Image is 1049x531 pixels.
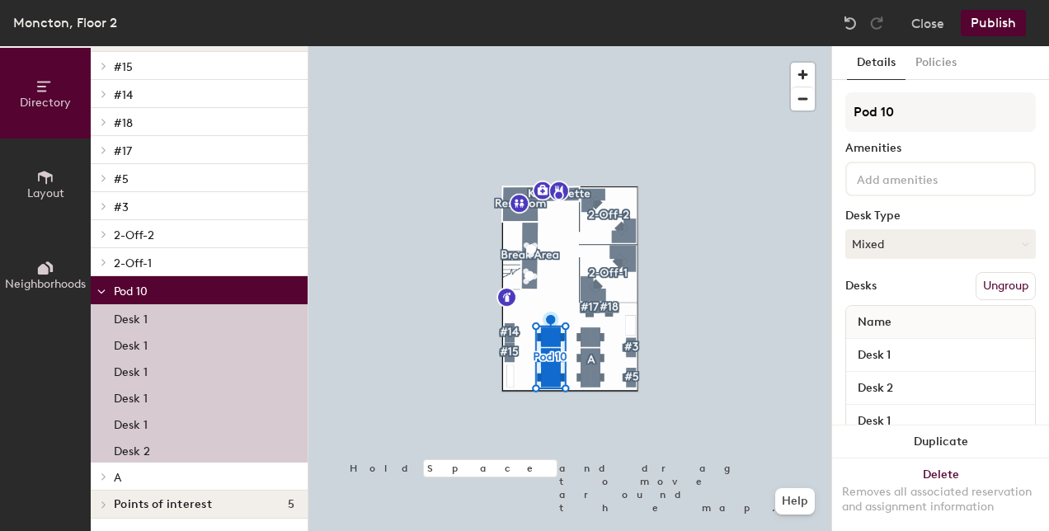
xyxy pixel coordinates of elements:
div: Removes all associated reservation and assignment information [842,485,1039,515]
span: 2-Off-2 [114,228,154,242]
input: Unnamed desk [849,377,1032,400]
div: Moncton, Floor 2 [13,12,117,33]
div: Desk Type [845,209,1036,223]
span: Neighborhoods [5,277,86,291]
span: Name [849,308,900,337]
span: #5 [114,172,129,186]
span: #15 [114,60,133,74]
p: Desk 1 [114,334,148,353]
p: Desk 1 [114,387,148,406]
input: Unnamed desk [849,344,1032,367]
span: #17 [114,144,132,158]
span: Layout [27,186,64,200]
button: Help [775,488,815,515]
input: Unnamed desk [849,410,1032,433]
button: Details [847,46,906,80]
p: Desk 1 [114,360,148,379]
button: Mixed [845,229,1036,259]
div: Desks [845,280,877,293]
span: #14 [114,88,133,102]
button: DeleteRemoves all associated reservation and assignment information [832,458,1049,531]
span: Directory [20,96,71,110]
img: Undo [842,15,858,31]
p: Desk 2 [114,439,150,458]
span: 2-Off-1 [114,256,152,270]
button: Ungroup [976,272,1036,300]
button: Duplicate [832,425,1049,458]
div: Amenities [845,142,1036,155]
span: Pod 10 [114,284,148,298]
p: Desk 1 [114,413,148,432]
span: A [114,471,121,485]
p: Desk 1 [114,308,148,327]
span: #18 [114,116,133,130]
img: Redo [868,15,885,31]
input: Add amenities [854,168,1002,188]
span: #3 [114,200,129,214]
button: Publish [961,10,1026,36]
button: Policies [906,46,967,80]
button: Close [911,10,944,36]
span: Points of interest [114,498,212,511]
span: 5 [288,498,294,511]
